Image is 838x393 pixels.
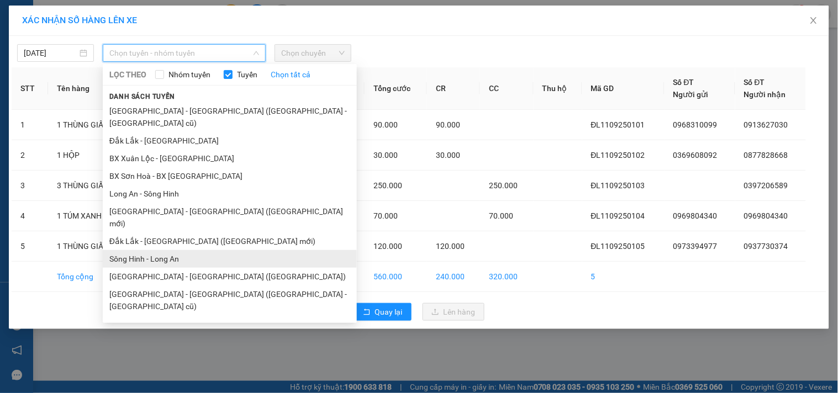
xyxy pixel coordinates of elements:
li: Sông Hinh - Long An [103,250,357,268]
span: 0973394977 [673,242,718,251]
th: CR [427,67,480,110]
td: 3 THÙNG GIẤY [48,171,126,201]
span: Người gửi [673,90,709,99]
span: ĐL1109250103 [591,181,645,190]
span: 0913627030 [744,120,788,129]
span: XÁC NHẬN SỐ HÀNG LÊN XE [22,15,137,25]
li: BX Sơn Hoà - BX [GEOGRAPHIC_DATA] [103,167,357,185]
td: 2 [12,140,48,171]
span: ĐL1109250102 [591,151,645,160]
li: [GEOGRAPHIC_DATA] - [GEOGRAPHIC_DATA] ([GEOGRAPHIC_DATA] mới) [103,203,357,232]
button: uploadLên hàng [423,303,484,321]
th: Thu hộ [534,67,582,110]
span: 250.000 [373,181,402,190]
span: 0969804340 [744,211,788,220]
td: 1 THÙNG GIẤY [48,231,126,262]
span: ĐL1109250104 [591,211,645,220]
span: Người nhận [744,90,786,99]
th: CC [480,67,533,110]
span: 70.000 [489,211,513,220]
th: STT [12,67,48,110]
span: close [809,16,818,25]
span: Nhóm tuyến [164,68,215,81]
span: down [253,50,260,56]
th: Mã GD [582,67,665,110]
td: 3 [12,171,48,201]
button: Close [798,6,829,36]
li: [GEOGRAPHIC_DATA] - [GEOGRAPHIC_DATA] ([GEOGRAPHIC_DATA]) [103,268,357,285]
td: 560.000 [365,262,427,292]
td: 4 [12,201,48,231]
a: Chọn tất cả [271,68,310,81]
span: 0397206589 [744,181,788,190]
li: [GEOGRAPHIC_DATA] - [GEOGRAPHIC_DATA] ([GEOGRAPHIC_DATA] - [GEOGRAPHIC_DATA] cũ) [103,285,357,315]
span: 0937730374 [744,242,788,251]
span: 70.000 [373,211,398,220]
td: 320.000 [480,262,533,292]
td: 5 [582,262,665,292]
span: LỌC THEO [109,68,146,81]
span: 0969804340 [673,211,718,220]
span: 30.000 [373,151,398,160]
td: 1 HỘP [48,140,126,171]
li: BX Xuân Lộc - [GEOGRAPHIC_DATA] [103,150,357,167]
th: Tên hàng [48,67,126,110]
span: 0369608092 [673,151,718,160]
span: 0968310099 [673,120,718,129]
li: Đắk Lắk - [GEOGRAPHIC_DATA] [103,132,357,150]
span: 120.000 [373,242,402,251]
td: 5 [12,231,48,262]
span: 90.000 [373,120,398,129]
span: 0877828668 [744,151,788,160]
td: 1 THÙNG GIẤY [48,110,126,140]
span: 120.000 [436,242,465,251]
span: ĐL1109250105 [591,242,645,251]
span: Chọn tuyến - nhóm tuyến [109,45,259,61]
span: ĐL1109250101 [591,120,645,129]
li: Đắk Lắk - [GEOGRAPHIC_DATA] ([GEOGRAPHIC_DATA] mới) [103,232,357,250]
span: Quay lại [375,306,403,318]
span: 30.000 [436,151,460,160]
span: Số ĐT [673,78,694,87]
li: Long An - Sông Hinh [103,185,357,203]
span: 250.000 [489,181,518,190]
td: Tổng cộng [48,262,126,292]
input: 11/09/2025 [24,47,77,59]
span: rollback [363,308,371,317]
button: rollbackQuay lại [354,303,412,321]
span: 90.000 [436,120,460,129]
span: Chọn chuyến [281,45,345,61]
th: Tổng cước [365,67,427,110]
td: 1 [12,110,48,140]
span: Danh sách tuyến [103,92,182,102]
span: Tuyến [233,68,262,81]
li: [GEOGRAPHIC_DATA] - [GEOGRAPHIC_DATA] ([GEOGRAPHIC_DATA] - [GEOGRAPHIC_DATA] cũ) [103,102,357,132]
span: Số ĐT [744,78,765,87]
td: 1 TÚM XANH [48,201,126,231]
td: 240.000 [427,262,480,292]
li: Đắk Lắk - [GEOGRAPHIC_DATA] ([GEOGRAPHIC_DATA]) [103,315,357,333]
